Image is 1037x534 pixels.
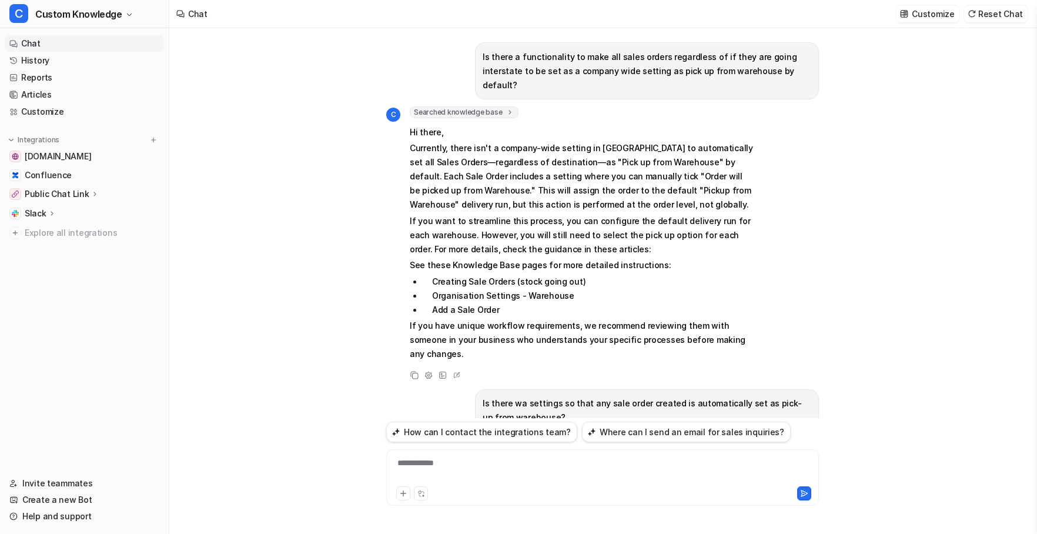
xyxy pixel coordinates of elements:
p: Customize [912,8,954,20]
img: customize [900,9,908,18]
button: Customize [896,5,959,22]
a: help.cartoncloud.com[DOMAIN_NAME] [5,148,164,165]
img: explore all integrations [9,227,21,239]
a: Customize [5,104,164,120]
img: Public Chat Link [12,191,19,198]
p: If you want to streamline this process, you can configure the default delivery run for each wareh... [410,214,754,256]
li: Add a Sale Order [423,303,754,317]
a: Create a new Bot [5,492,164,508]
span: Confluence [25,169,72,181]
img: reset [968,9,976,18]
a: Invite teammates [5,475,164,492]
a: Chat [5,35,164,52]
img: menu_add.svg [149,136,158,144]
p: Is there wa settings so that any sale order created is automatically set as pick-up from warehouse? [483,396,811,425]
a: ConfluenceConfluence [5,167,164,183]
img: help.cartoncloud.com [12,153,19,160]
span: C [9,4,28,23]
span: C [386,108,400,122]
a: Help and support [5,508,164,525]
img: Confluence [12,172,19,179]
a: History [5,52,164,69]
img: Slack [12,210,19,217]
a: Reports [5,69,164,86]
button: Reset Chat [964,5,1028,22]
a: Articles [5,86,164,103]
p: Hi there, [410,125,754,139]
p: Currently, there isn't a company-wide setting in [GEOGRAPHIC_DATA] to automatically set all Sales... [410,141,754,212]
li: Organisation Settings - Warehouse [423,289,754,303]
button: Integrations [5,134,63,146]
a: Explore all integrations [5,225,164,241]
p: Is there a functionality to make all sales orders regardless of if they are going interstate to b... [483,50,811,92]
p: See these Knowledge Base pages for more detailed instructions: [410,258,754,272]
button: How can I contact the integrations team? [386,422,577,442]
button: Where can I send an email for sales inquiries? [582,422,791,442]
li: Creating Sale Orders (stock going out) [423,275,754,289]
p: If you have unique workflow requirements, we recommend reviewing them with someone in your busine... [410,319,754,361]
p: Integrations [18,135,59,145]
p: Public Chat Link [25,188,89,200]
span: Custom Knowledge [35,6,122,22]
img: expand menu [7,136,15,144]
span: Explore all integrations [25,223,159,242]
p: Slack [25,208,46,219]
div: Chat [188,8,208,20]
span: [DOMAIN_NAME] [25,151,91,162]
span: Searched knowledge base [410,106,518,118]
